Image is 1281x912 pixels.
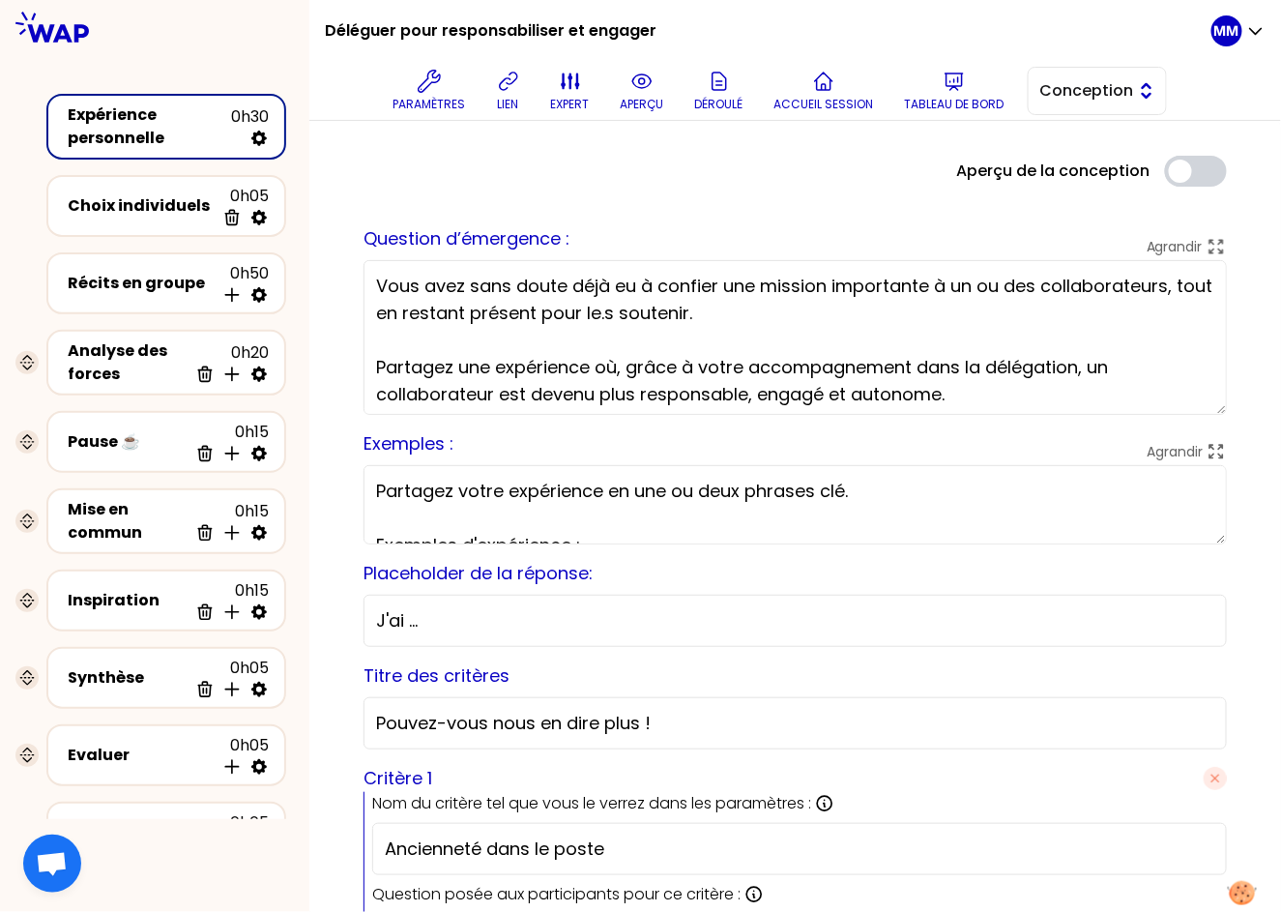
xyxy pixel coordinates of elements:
[364,226,569,250] label: Question d’émergence :
[364,260,1227,415] textarea: Vous avez sans doute déjà eu à confier une mission importante à un ou des collaborateurs, tout en...
[695,97,743,112] p: Déroulé
[364,561,593,585] label: Placeholder de la réponse:
[215,262,269,305] div: 0h50
[385,836,1214,863] input: Ex: Expérience
[1040,79,1127,103] span: Conception
[1028,67,1167,115] button: Conception
[188,579,269,622] div: 0h15
[188,811,269,854] div: 0h05
[767,62,882,120] button: Accueil session
[215,734,269,777] div: 0h05
[68,498,188,544] div: Mise en commun
[364,431,453,456] label: Exemples :
[68,272,215,295] div: Récits en groupe
[188,657,269,699] div: 0h05
[905,97,1004,112] p: Tableau de bord
[68,339,188,386] div: Analyse des forces
[551,97,590,112] p: expert
[489,62,528,120] button: lien
[364,663,509,688] label: Titre des critères
[364,465,1227,544] textarea: Partagez votre expérience en une ou deux phrases clé. Exemples d'expérience : - "J’ai délégué à u...
[372,792,811,815] p: Nom du critère tel que vous le verrez dans les paramètres :
[393,97,466,112] p: Paramètres
[68,430,188,454] div: Pause ☕️
[543,62,597,120] button: expert
[188,500,269,543] div: 0h15
[1147,237,1203,256] p: Agrandir
[372,883,741,906] p: Question posée aux participants pour ce critère :
[188,421,269,463] div: 0h15
[1211,15,1266,46] button: MM
[498,97,519,112] p: lien
[956,160,1150,183] label: Aperçu de la conception
[215,185,269,227] div: 0h05
[68,666,188,690] div: Synthèse
[774,97,874,112] p: Accueil session
[1214,21,1239,41] p: MM
[386,62,474,120] button: Paramètres
[68,194,215,218] div: Choix individuels
[68,589,188,612] div: Inspiration
[897,62,1012,120] button: Tableau de bord
[68,744,215,767] div: Evaluer
[68,103,231,150] div: Expérience personnelle
[621,97,664,112] p: aperçu
[364,765,432,792] label: Critère 1
[1147,442,1203,461] p: Agrandir
[188,341,269,384] div: 0h20
[613,62,672,120] button: aperçu
[687,62,751,120] button: Déroulé
[23,835,81,893] div: Ouvrir le chat
[231,105,269,148] div: 0h30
